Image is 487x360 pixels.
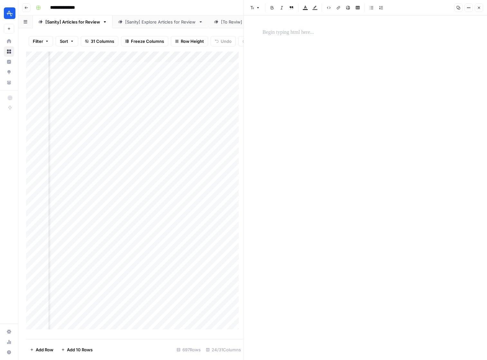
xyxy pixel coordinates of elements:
[4,5,14,21] button: Workspace: Amplitude
[4,77,14,88] a: Your Data
[29,36,53,46] button: Filter
[121,36,168,46] button: Freeze Columns
[4,7,15,19] img: Amplitude Logo
[4,347,14,357] button: Help + Support
[33,15,113,28] a: [Sanity] Articles for Review
[4,337,14,347] a: Usage
[211,36,236,46] button: Undo
[208,15,317,28] a: [To Reviw] Refresh Articles - No Rewrites
[56,36,78,46] button: Sort
[174,345,203,355] div: 697 Rows
[81,36,118,46] button: 31 Columns
[26,345,57,355] button: Add Row
[113,15,208,28] a: [Sanity] Explore Articles for Review
[4,46,14,57] a: Browse
[4,327,14,337] a: Settings
[131,38,164,44] span: Freeze Columns
[36,346,53,353] span: Add Row
[171,36,208,46] button: Row Height
[4,67,14,77] a: Opportunities
[57,345,96,355] button: Add 10 Rows
[4,36,14,46] a: Home
[181,38,204,44] span: Row Height
[221,19,304,25] div: [To Reviw] Refresh Articles - No Rewrites
[60,38,68,44] span: Sort
[221,38,232,44] span: Undo
[45,19,100,25] div: [Sanity] Articles for Review
[33,38,43,44] span: Filter
[67,346,93,353] span: Add 10 Rows
[125,19,196,25] div: [Sanity] Explore Articles for Review
[4,57,14,67] a: Insights
[91,38,114,44] span: 31 Columns
[203,345,243,355] div: 24/31 Columns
